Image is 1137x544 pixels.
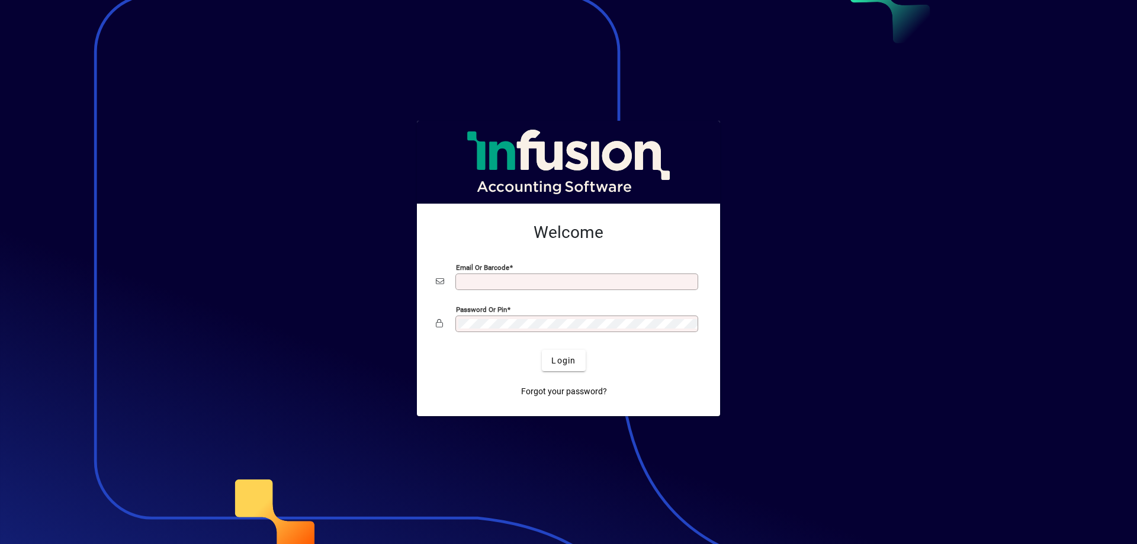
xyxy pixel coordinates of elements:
[551,355,576,367] span: Login
[456,305,507,314] mat-label: Password or Pin
[456,263,509,272] mat-label: Email or Barcode
[516,381,612,402] a: Forgot your password?
[436,223,701,243] h2: Welcome
[521,385,607,398] span: Forgot your password?
[542,350,585,371] button: Login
